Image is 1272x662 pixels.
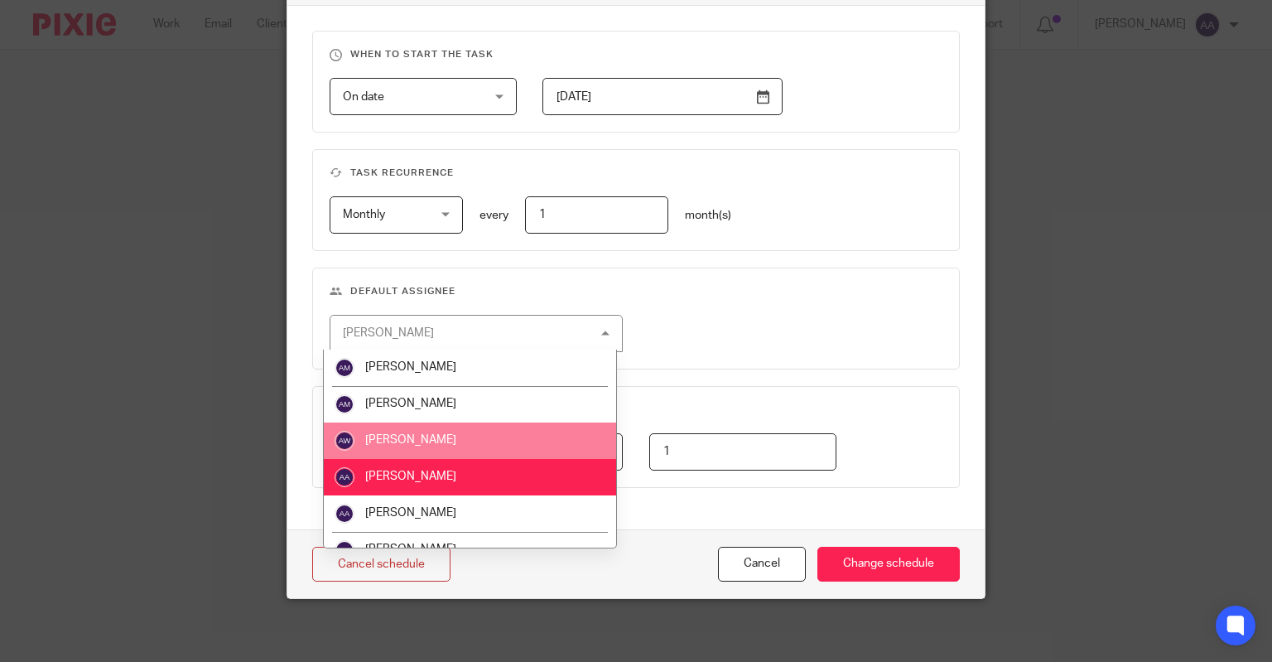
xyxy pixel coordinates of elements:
[335,504,354,524] img: svg%3E
[335,467,354,487] img: svg%3E
[365,398,456,409] span: [PERSON_NAME]
[365,507,456,519] span: [PERSON_NAME]
[343,209,385,220] span: Monthly
[718,547,806,582] button: Cancel
[335,358,354,378] img: svg%3E
[343,91,384,103] span: On date
[365,471,456,482] span: [PERSON_NAME]
[479,207,508,224] p: every
[312,547,450,582] a: Cancel schedule
[343,327,434,339] div: [PERSON_NAME]
[365,544,456,555] span: [PERSON_NAME]
[335,394,354,414] img: svg%3E
[817,547,960,582] input: Change schedule
[330,167,943,180] h3: Task recurrence
[365,434,456,446] span: [PERSON_NAME]
[330,285,943,298] h3: Default assignee
[330,403,943,417] h3: Deadline
[365,361,456,373] span: [PERSON_NAME]
[335,431,354,451] img: svg%3E
[335,540,354,560] img: svg%3E
[685,210,731,221] span: month(s)
[330,48,943,61] h3: When to start the task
